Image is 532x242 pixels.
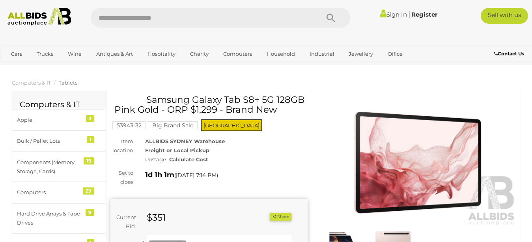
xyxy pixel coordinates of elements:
a: Trucks [32,47,58,60]
div: 3 [86,115,94,122]
a: Computers [218,47,257,60]
a: Hospitality [142,47,181,60]
a: Industrial [304,47,340,60]
h2: Computers & IT [20,100,98,109]
div: Hard Drive Arrays & Tape Drives [17,209,82,228]
a: Antiques & Art [91,47,138,60]
div: 9 [86,209,94,216]
a: Apple 3 [12,110,106,130]
a: Contact Us [494,49,526,58]
img: Allbids.com.au [4,8,75,26]
button: Share [270,213,291,221]
a: Charity [185,47,214,60]
span: ( ) [174,172,218,178]
a: Components (Memory, Storage, Cards) 19 [12,152,106,182]
a: Office [383,47,408,60]
a: Computers 29 [12,182,106,203]
div: Components (Memory, Storage, Cards) [17,158,82,176]
a: Computers & IT [12,79,51,86]
mark: Big Brand Sale [148,121,198,129]
a: Big Brand Sale [148,122,198,129]
div: 19 [84,157,94,164]
strong: $351 [147,212,166,223]
div: Set to close [105,168,139,187]
img: Samsung Galaxy Tab S8+ 5G 128GB Pink Gold - ORP $1,299 - Brand New [319,99,517,226]
a: Household [261,47,300,60]
a: Wine [63,47,87,60]
strong: 1d 1h 1m [145,170,174,179]
a: Hard Drive Arrays & Tape Drives 9 [12,203,106,234]
a: 53943-32 [112,122,146,129]
span: [GEOGRAPHIC_DATA] [201,119,262,131]
li: Watch this item [261,213,269,221]
a: Cars [6,47,27,60]
button: Search [311,8,351,28]
a: Sign In [380,11,407,18]
div: Postage - [145,155,307,164]
h1: Samsung Galaxy Tab S8+ 5G 128GB Pink Gold - ORP $1,299 - Brand New [114,95,306,115]
strong: ALLBIDS SYDNEY Warehouse [145,138,225,144]
a: Jewellery [343,47,378,60]
div: Item location [105,137,139,155]
div: 1 [87,136,94,143]
a: Tablets [59,79,77,86]
a: Bulk / Pallet Lots 1 [12,130,106,151]
div: Bulk / Pallet Lots [17,136,82,146]
div: Apple [17,115,82,125]
b: Contact Us [494,51,524,57]
a: Register [411,11,437,18]
a: [GEOGRAPHIC_DATA] [37,60,103,74]
span: [DATE] 7:14 PM [176,172,217,179]
a: Sports [6,60,32,74]
strong: Calculate Cost [169,156,208,163]
div: Computers [17,188,82,197]
div: 29 [83,187,94,195]
mark: 53943-32 [112,121,146,129]
strong: Freight or Local Pickup [145,147,209,153]
span: | [408,10,410,19]
div: Current Bid [110,213,141,231]
a: Sell with us [481,8,528,24]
